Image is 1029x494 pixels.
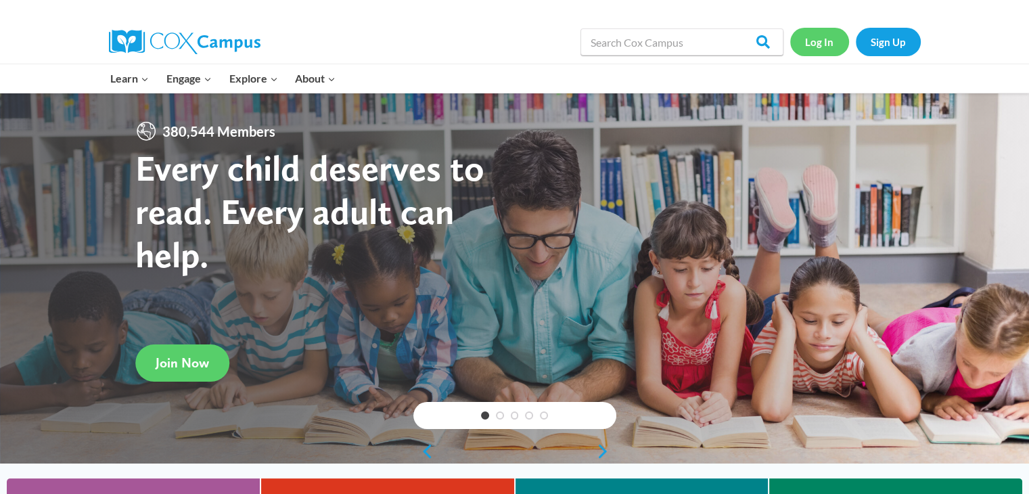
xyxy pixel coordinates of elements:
[102,64,344,93] nav: Primary Navigation
[856,28,921,55] a: Sign Up
[413,438,616,465] div: content slider buttons
[221,64,287,93] button: Child menu of Explore
[135,146,484,275] strong: Every child deserves to read. Every adult can help.
[525,411,533,420] a: 4
[496,411,504,420] a: 2
[109,30,260,54] img: Cox Campus
[790,28,921,55] nav: Secondary Navigation
[511,411,519,420] a: 3
[102,64,158,93] button: Child menu of Learn
[413,443,434,459] a: previous
[596,443,616,459] a: next
[158,64,221,93] button: Child menu of Engage
[580,28,783,55] input: Search Cox Campus
[135,344,229,382] a: Join Now
[540,411,548,420] a: 5
[790,28,849,55] a: Log In
[157,120,281,142] span: 380,544 Members
[156,355,209,371] span: Join Now
[286,64,344,93] button: Child menu of About
[481,411,489,420] a: 1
